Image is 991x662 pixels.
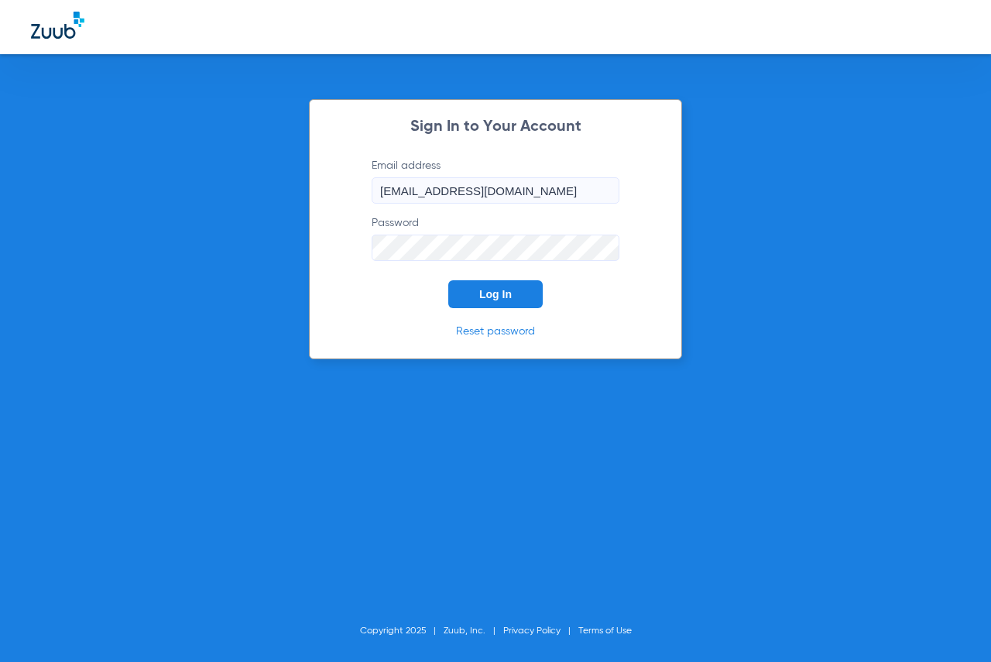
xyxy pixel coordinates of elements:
[914,588,991,662] iframe: Chat Widget
[444,623,503,639] li: Zuub, Inc.
[372,235,619,261] input: Password
[348,119,643,135] h2: Sign In to Your Account
[479,288,512,300] span: Log In
[372,158,619,204] label: Email address
[31,12,84,39] img: Zuub Logo
[372,177,619,204] input: Email address
[360,623,444,639] li: Copyright 2025
[448,280,543,308] button: Log In
[503,626,561,636] a: Privacy Policy
[578,626,632,636] a: Terms of Use
[456,326,535,337] a: Reset password
[372,215,619,261] label: Password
